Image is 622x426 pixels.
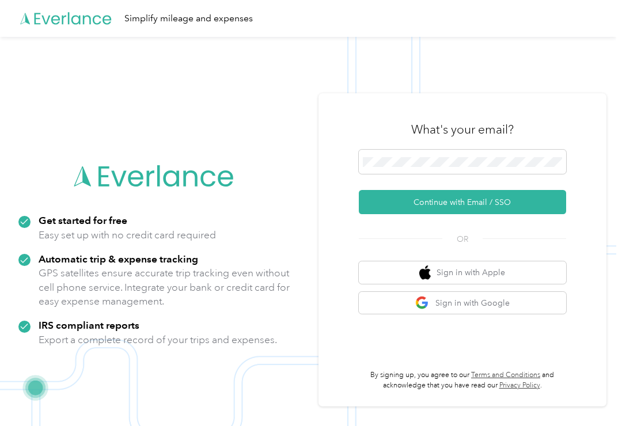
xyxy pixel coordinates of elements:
img: google logo [415,296,430,310]
div: Simplify mileage and expenses [124,12,253,26]
p: By signing up, you agree to our and acknowledge that you have read our . [359,370,566,390]
img: apple logo [419,265,431,280]
a: Privacy Policy [499,381,540,390]
strong: Get started for free [39,214,127,226]
strong: IRS compliant reports [39,319,139,331]
button: google logoSign in with Google [359,292,566,314]
p: Easy set up with no credit card required [39,228,216,242]
a: Terms and Conditions [471,371,540,379]
p: Export a complete record of your trips and expenses. [39,333,277,347]
button: apple logoSign in with Apple [359,261,566,284]
strong: Automatic trip & expense tracking [39,253,198,265]
h3: What's your email? [411,121,514,138]
button: Continue with Email / SSO [359,190,566,214]
span: OR [442,233,483,245]
p: GPS satellites ensure accurate trip tracking even without cell phone service. Integrate your bank... [39,266,290,309]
